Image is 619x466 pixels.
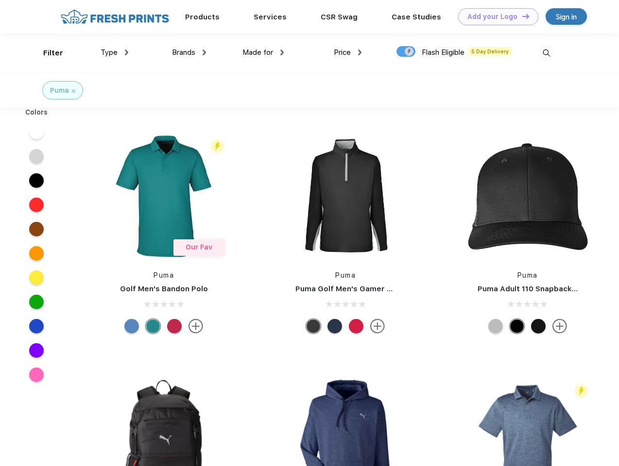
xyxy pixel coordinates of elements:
div: Green Lagoon [146,319,160,333]
a: Puma [335,271,356,279]
img: func=resize&h=266 [281,132,410,261]
div: Quarry with Brt Whit [488,319,503,333]
span: Type [101,48,118,57]
a: Golf Men's Bandon Polo [120,284,208,293]
div: Pma Blk with Pma Blk [531,319,546,333]
span: 5 Day Delivery [468,47,512,56]
img: DT [522,14,529,19]
span: Our Fav [186,243,212,251]
div: Filter [43,48,63,59]
span: Brands [172,48,195,57]
img: dropdown.png [125,50,128,55]
div: Puma [50,85,69,96]
img: func=resize&h=266 [463,132,592,261]
img: desktop_search.svg [538,45,554,61]
a: Products [185,13,220,21]
img: flash_active_toggle.svg [575,384,588,398]
img: dropdown.png [280,50,284,55]
div: Ski Patrol [349,319,363,333]
a: CSR Swag [321,13,358,21]
div: Puma Black [306,319,321,333]
div: Add your Logo [467,13,517,21]
div: Ski Patrol [167,319,182,333]
img: more.svg [552,319,567,333]
span: Made for [242,48,273,57]
img: func=resize&h=266 [99,132,228,261]
div: Navy Blazer [327,319,342,333]
img: filter_cancel.svg [72,89,75,93]
a: Puma [154,271,174,279]
a: Puma Golf Men's Gamer Golf Quarter-Zip [295,284,449,293]
img: more.svg [370,319,385,333]
a: Puma [517,271,538,279]
div: Lake Blue [124,319,139,333]
a: Sign in [546,8,587,25]
img: fo%20logo%202.webp [58,8,172,25]
a: Services [254,13,287,21]
div: Pma Blk Pma Blk [510,319,524,333]
div: Colors [18,107,55,117]
img: more.svg [189,319,203,333]
div: Sign in [556,11,577,22]
span: Price [334,48,351,57]
img: dropdown.png [358,50,361,55]
img: flash_active_toggle.svg [211,140,224,153]
span: Flash Eligible [422,48,464,57]
img: dropdown.png [203,50,206,55]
